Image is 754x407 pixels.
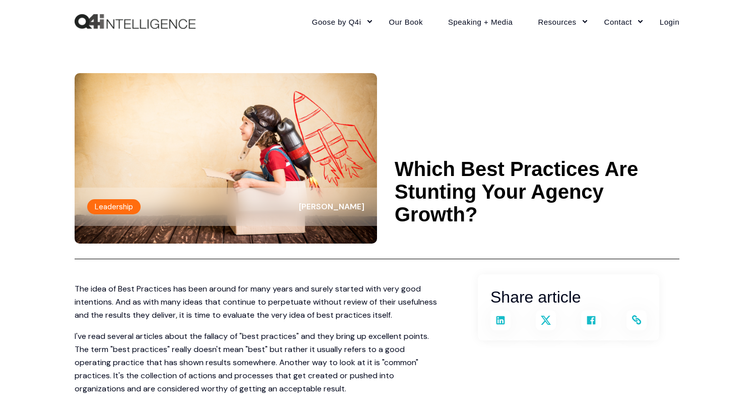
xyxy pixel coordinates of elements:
a: Copy and share the link [626,310,647,330]
img: Q4intelligence, LLC logo [75,14,196,29]
a: Share on Facebook [581,310,601,330]
a: Back to Home [75,14,196,29]
h2: Share article [490,284,647,310]
h1: Which Best Practices Are Stunting Your Agency Growth? [395,158,679,226]
a: Share on X [536,310,556,330]
p: I've read several articles about the fallacy of "best practices" and they bring up excellent poin... [75,330,437,395]
label: Leadership [87,199,141,214]
span: [PERSON_NAME] [299,201,364,212]
a: Share on LinkedIn [490,310,511,330]
p: The idea of Best Practices has been around for many years and surely started with very good inten... [75,282,437,322]
img: Which Best Practices Are Stunting Your Agency Growth? [75,73,377,244]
